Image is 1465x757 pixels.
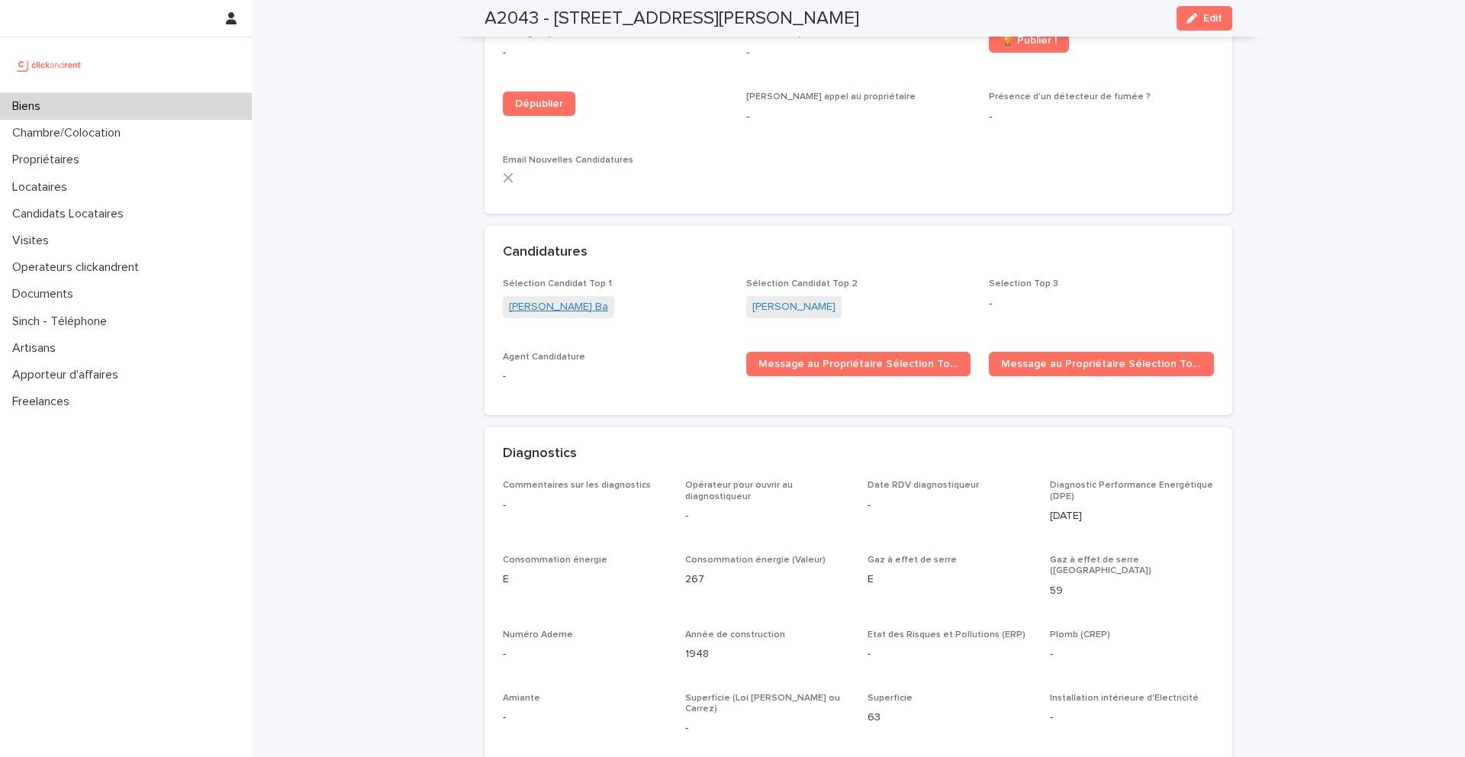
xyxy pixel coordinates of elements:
[1050,630,1110,639] span: Plomb (CREP)
[503,694,540,703] span: Amiante
[868,556,957,565] span: Gaz à effet de serre
[1050,481,1213,501] span: Diagnostic Performance Energétique (DPE)
[503,279,612,288] span: Sélection Candidat Top 1
[485,8,859,30] h2: A2043 - [STREET_ADDRESS][PERSON_NAME]
[989,352,1214,376] a: Message au Propriétaire Sélection Top 2
[752,299,836,315] a: [PERSON_NAME]
[989,279,1058,288] span: Selection Top 3
[1050,556,1151,575] span: Gaz à effet de serre ([GEOGRAPHIC_DATA])
[6,260,151,275] p: Operateurs clickandrent
[989,92,1151,101] span: Présence d'un détecteur de fumée ?
[503,156,633,165] span: Email Nouvelles Candidatures
[989,109,1214,125] p: -
[6,234,61,248] p: Visites
[1001,35,1057,46] span: 🏆 Publier !
[503,710,667,726] p: -
[868,710,1032,726] p: 63
[868,481,979,490] span: Date RDV diagnostiqueur
[746,45,971,61] p: -
[503,446,577,462] h2: Diagnostics
[12,50,86,80] img: UCB0brd3T0yccxBKYDjQ
[6,287,85,301] p: Documents
[1050,583,1214,599] p: 59
[685,481,793,501] span: Opérateur pour ouvrir au diagnostiqueur
[6,153,92,167] p: Propriétaires
[746,92,916,101] span: [PERSON_NAME] appel au propriétaire
[503,481,651,490] span: Commentaires sur les diagnostics
[746,109,971,125] p: -
[503,45,728,61] p: -
[503,630,573,639] span: Numéro Ademe
[685,630,785,639] span: Année de construction
[868,646,1032,662] p: -
[1050,694,1199,703] span: Installation intérieure d'Electricité
[503,646,667,662] p: -
[685,572,849,588] p: 267
[868,630,1025,639] span: Etat des Risques et Pollutions (ERP)
[685,556,826,565] span: Consommation énergie (Valeur)
[6,341,68,356] p: Artisans
[989,28,1069,53] a: 🏆 Publier !
[1050,646,1214,662] p: -
[1177,6,1232,31] button: Edit
[685,720,849,736] p: -
[515,98,563,109] span: Dépublier
[6,99,53,114] p: Biens
[685,508,849,524] p: -
[868,572,1032,588] p: E
[503,244,588,261] h2: Candidatures
[503,572,667,588] p: E
[868,498,1032,514] p: -
[6,395,82,409] p: Freelances
[989,296,1214,312] p: -
[503,353,585,362] span: Agent Candidature
[6,314,119,329] p: Sinch - Téléphone
[1203,13,1222,24] span: Edit
[6,368,130,382] p: Apporteur d'affaires
[746,279,858,288] span: Sélection Candidat Top 2
[1001,359,1202,369] span: Message au Propriétaire Sélection Top 2
[1050,710,1214,726] p: -
[503,92,575,116] a: Dépublier
[503,369,728,385] p: -
[1050,508,1214,524] p: [DATE]
[6,207,136,221] p: Candidats Locataires
[509,299,608,315] a: [PERSON_NAME] Ba
[685,646,849,662] p: 1948
[685,694,840,714] span: Superficie (Loi [PERSON_NAME] ou Carrez)
[758,359,959,369] span: Message au Propriétaire Sélection Top 1
[868,694,913,703] span: Superficie
[6,126,133,140] p: Chambre/Colocation
[746,352,971,376] a: Message au Propriétaire Sélection Top 1
[503,498,667,514] p: -
[6,180,79,195] p: Locataires
[503,556,607,565] span: Consommation énergie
